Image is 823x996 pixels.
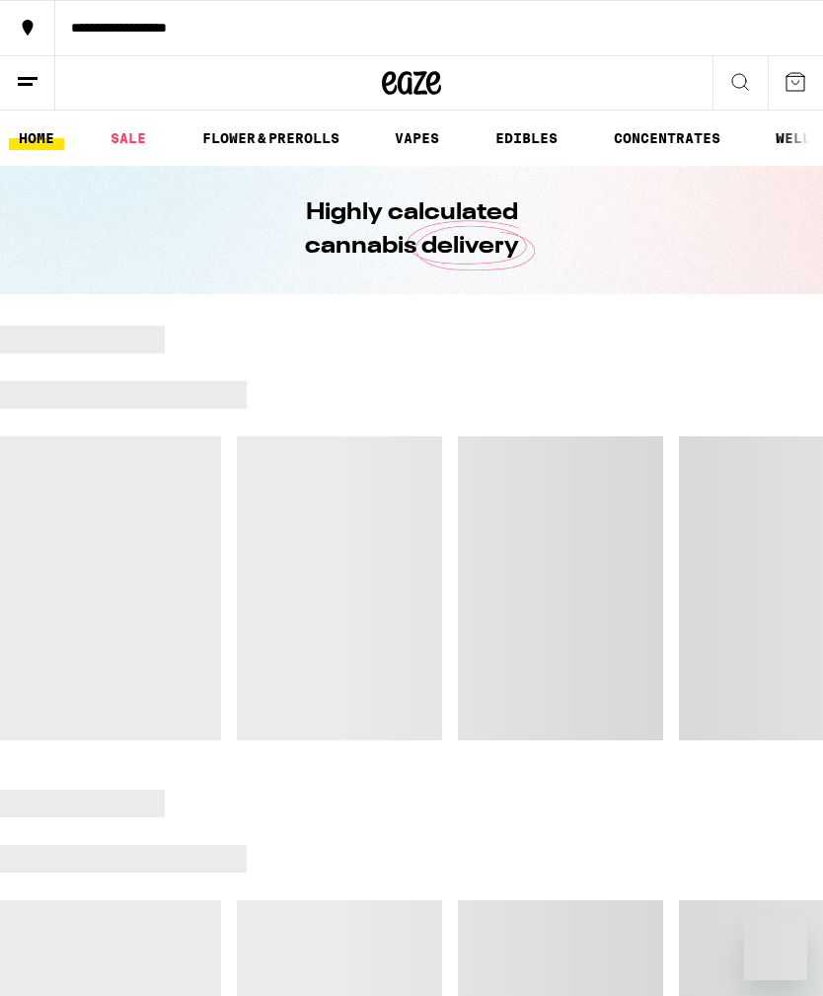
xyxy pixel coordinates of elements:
[192,126,349,150] a: FLOWER & PREROLLS
[604,126,730,150] a: CONCENTRATES
[385,126,449,150] a: VAPES
[486,126,567,150] a: EDIBLES
[101,126,156,150] a: SALE
[9,126,64,150] a: HOME
[249,196,574,264] h1: Highly calculated cannabis delivery
[744,917,807,980] iframe: Button to launch messaging window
